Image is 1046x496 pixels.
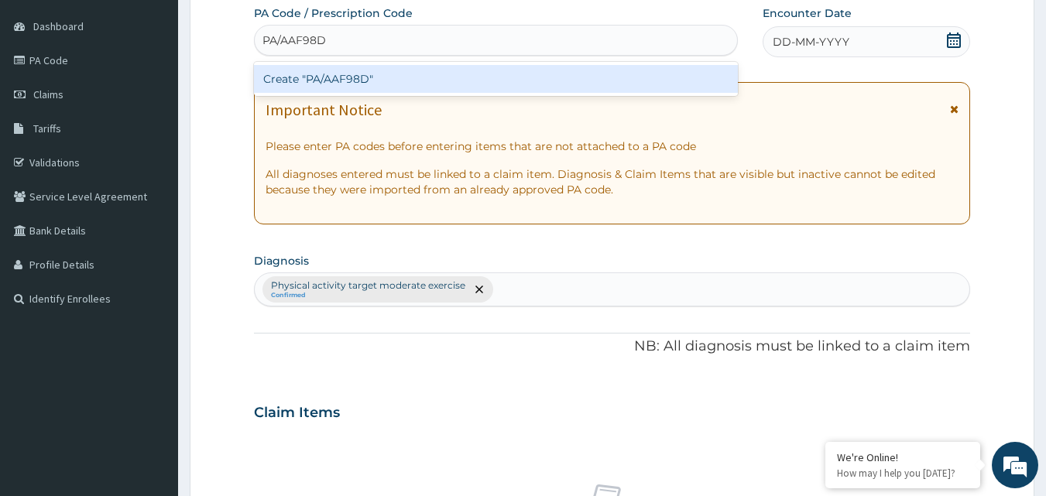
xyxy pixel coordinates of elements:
span: We're online! [90,149,214,306]
span: DD-MM-YYYY [773,34,849,50]
h1: Important Notice [266,101,382,118]
img: d_794563401_company_1708531726252_794563401 [29,77,63,116]
p: How may I help you today? [837,467,969,480]
span: Dashboard [33,19,84,33]
textarea: Type your message and hit 'Enter' [8,331,295,385]
div: Minimize live chat window [254,8,291,45]
div: Create "PA/AAF98D" [254,65,739,93]
h3: Claim Items [254,405,340,422]
div: Chat with us now [81,87,260,107]
div: We're Online! [837,450,969,464]
label: PA Code / Prescription Code [254,5,413,21]
p: NB: All diagnosis must be linked to a claim item [254,337,971,357]
label: Diagnosis [254,253,309,269]
label: Encounter Date [763,5,852,21]
p: Please enter PA codes before entering items that are not attached to a PA code [266,139,959,154]
p: All diagnoses entered must be linked to a claim item. Diagnosis & Claim Items that are visible bu... [266,166,959,197]
span: Tariffs [33,121,61,135]
span: Claims [33,87,63,101]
